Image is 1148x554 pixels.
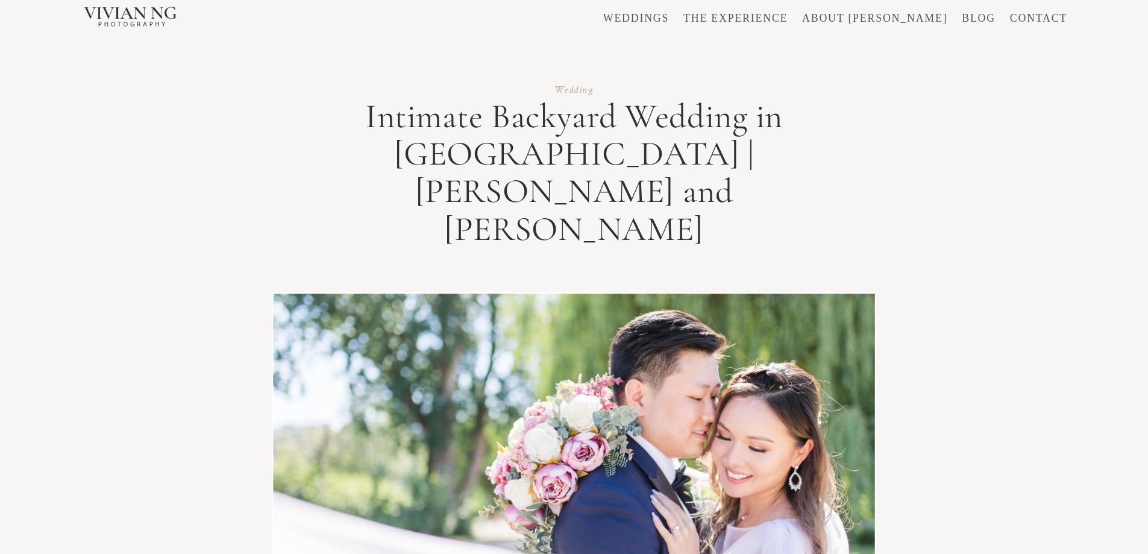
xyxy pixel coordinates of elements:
h1: Intimate Backyard Wedding in [GEOGRAPHIC_DATA] | [PERSON_NAME] and [PERSON_NAME] [336,98,812,248]
a: ABOUT [PERSON_NAME] [802,13,947,24]
a: WEDDINGS [603,13,669,24]
a: BLOG [962,13,996,24]
a: THE EXPERIENCE [683,13,788,24]
a: Wedding [554,83,593,96]
a: CONTACT [1010,13,1067,24]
